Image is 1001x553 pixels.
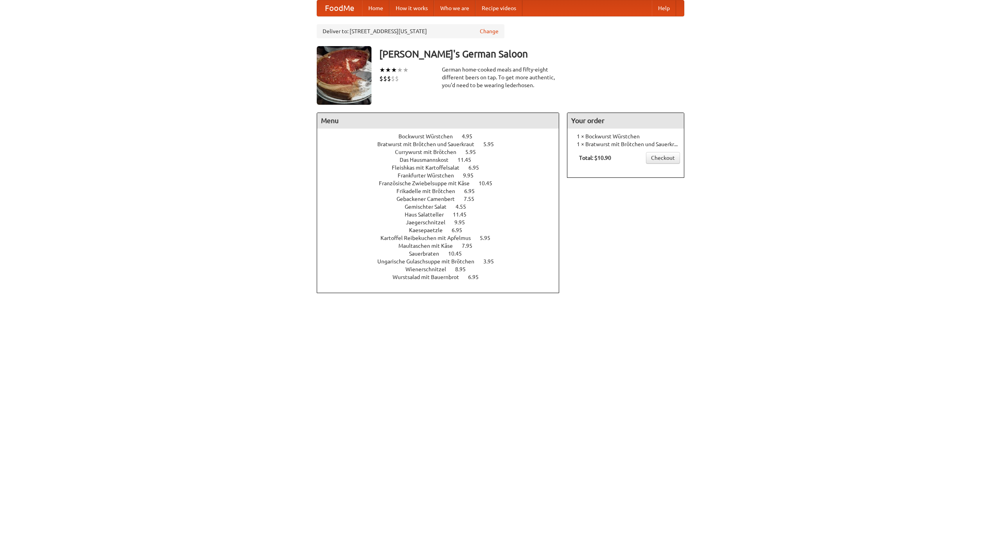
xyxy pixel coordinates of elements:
a: Bratwurst mit Brötchen und Sauerkraut 5.95 [377,141,508,147]
span: Das Hausmannskost [400,157,456,163]
a: FoodMe [317,0,362,16]
a: Fleishkas mit Kartoffelsalat 6.95 [392,165,493,171]
span: Frankfurter Würstchen [398,172,462,179]
li: 1 × Bratwurst mit Brötchen und Sauerkraut [571,140,680,148]
span: Frikadelle mit Brötchen [396,188,463,194]
a: Französische Zwiebelsuppe mit Käse 10.45 [379,180,507,186]
li: $ [387,74,391,83]
a: Jaegerschnitzel 9.95 [406,219,479,225]
span: 5.95 [480,235,498,241]
span: 7.55 [464,196,482,202]
span: Maultaschen mit Käse [398,243,461,249]
span: 5.95 [465,149,484,155]
div: German home-cooked meals and fifty-eight different beers on tap. To get more authentic, you'd nee... [442,66,559,89]
li: ★ [397,66,403,74]
span: 6.95 [464,188,483,194]
li: ★ [403,66,409,74]
a: Who we are [434,0,475,16]
span: 11.45 [457,157,479,163]
a: Wienerschnitzel 8.95 [405,266,480,272]
li: $ [391,74,395,83]
li: $ [383,74,387,83]
a: Checkout [646,152,680,164]
span: Fleishkas mit Kartoffelsalat [392,165,467,171]
span: 10.45 [448,251,470,257]
h3: [PERSON_NAME]'s German Saloon [379,46,684,62]
span: 8.95 [455,266,474,272]
span: Wurstsalad mit Bauernbrot [393,274,467,280]
a: Change [480,27,499,35]
a: Gebackener Camenbert 7.55 [396,196,489,202]
span: 6.95 [468,165,487,171]
span: Jaegerschnitzel [406,219,453,225]
h4: Menu [317,113,559,129]
a: Recipe videos [475,0,522,16]
a: Frikadelle mit Brötchen 6.95 [396,188,489,194]
span: Ungarische Gulaschsuppe mit Brötchen [377,258,482,265]
li: ★ [379,66,385,74]
li: ★ [391,66,397,74]
span: Kartoffel Reibekuchen mit Apfelmus [380,235,479,241]
span: Kaesepaetzle [409,227,450,233]
div: Deliver to: [STREET_ADDRESS][US_STATE] [317,24,504,38]
span: 7.95 [462,243,480,249]
span: Gebackener Camenbert [396,196,463,202]
span: 9.95 [454,219,473,225]
span: Wienerschnitzel [405,266,454,272]
a: Help [652,0,676,16]
span: Currywurst mit Brötchen [395,149,464,155]
b: Total: $10.90 [579,155,611,161]
span: Französische Zwiebelsuppe mit Käse [379,180,477,186]
span: 5.95 [483,141,502,147]
a: Ungarische Gulaschsuppe mit Brötchen 3.95 [377,258,508,265]
a: Kaesepaetzle 6.95 [409,227,477,233]
a: How it works [389,0,434,16]
a: Home [362,0,389,16]
span: 4.55 [456,204,474,210]
span: Gemischter Salat [405,204,454,210]
a: Maultaschen mit Käse 7.95 [398,243,487,249]
a: Gemischter Salat 4.55 [405,204,481,210]
span: 3.95 [483,258,502,265]
span: Haus Salatteller [405,211,452,218]
a: Currywurst mit Brötchen 5.95 [395,149,490,155]
li: 1 × Bockwurst Würstchen [571,132,680,140]
a: Bockwurst Würstchen 4.95 [398,133,487,140]
a: Wurstsalad mit Bauernbrot 6.95 [393,274,493,280]
span: Bratwurst mit Brötchen und Sauerkraut [377,141,482,147]
li: $ [395,74,399,83]
a: Sauerbraten 10.45 [409,251,476,257]
a: Das Hausmannskost 11.45 [400,157,486,163]
span: 6.95 [468,274,486,280]
img: angular.jpg [317,46,371,105]
a: Haus Salatteller 11.45 [405,211,481,218]
a: Kartoffel Reibekuchen mit Apfelmus 5.95 [380,235,505,241]
span: 6.95 [452,227,470,233]
span: 11.45 [453,211,474,218]
h4: Your order [567,113,684,129]
span: 10.45 [479,180,500,186]
span: 9.95 [463,172,481,179]
a: Frankfurter Würstchen 9.95 [398,172,488,179]
span: 4.95 [462,133,480,140]
li: ★ [385,66,391,74]
span: Sauerbraten [409,251,447,257]
span: Bockwurst Würstchen [398,133,461,140]
li: $ [379,74,383,83]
